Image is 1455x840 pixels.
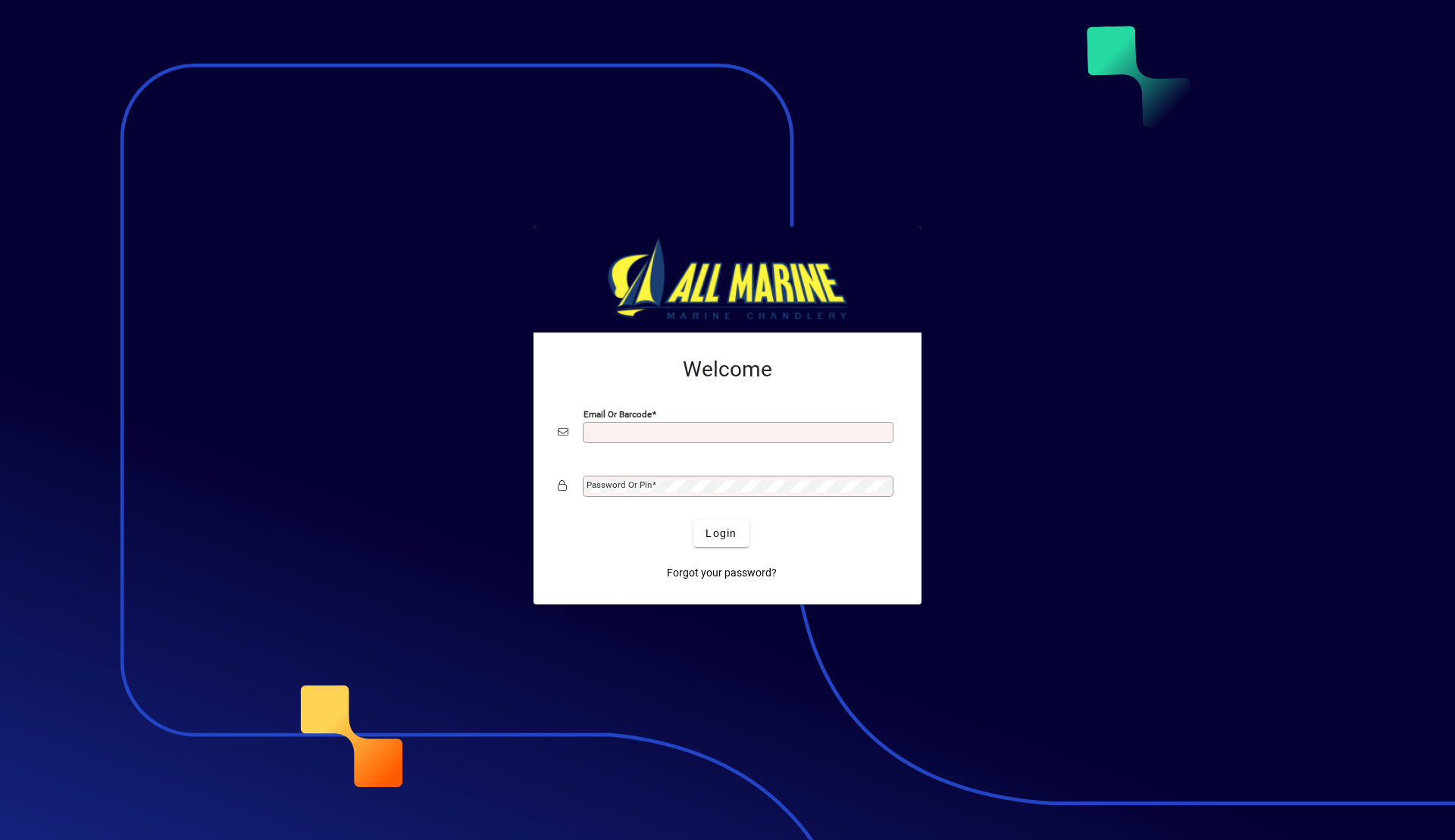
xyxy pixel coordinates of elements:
[558,357,897,383] h2: Welcome
[584,409,652,420] mat-label: Email or Barcode
[587,479,652,490] mat-label: Password or Pin
[661,559,783,586] a: Forgot your password?
[706,526,737,542] span: Login
[693,520,749,547] button: Login
[667,565,777,581] span: Forgot your password?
